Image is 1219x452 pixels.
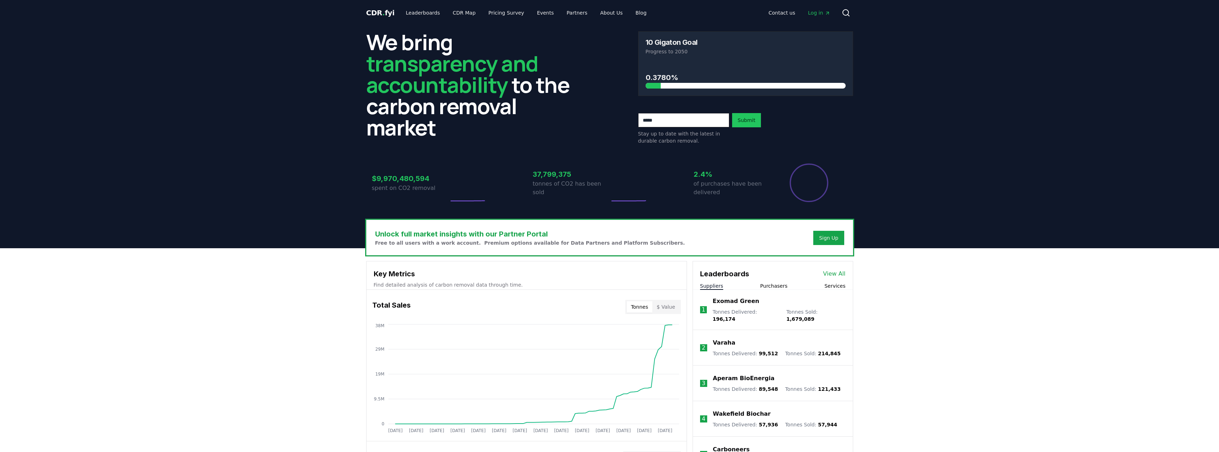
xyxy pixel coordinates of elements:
[382,9,385,17] span: .
[627,301,652,313] button: Tonnes
[713,316,735,322] span: 196,174
[533,428,548,433] tspan: [DATE]
[818,351,841,356] span: 214,845
[388,428,403,433] tspan: [DATE]
[713,410,771,418] a: Wakefield Biochar
[430,428,444,433] tspan: [DATE]
[759,351,778,356] span: 99,512
[366,9,395,17] span: CDR fyi
[374,281,679,288] p: Find detailed analysis of carbon removal data through time.
[802,6,836,19] a: Log in
[808,9,830,16] span: Log in
[823,270,846,278] a: View All
[813,231,844,245] button: Sign Up
[658,428,672,433] tspan: [DATE]
[531,6,559,19] a: Events
[372,173,449,184] h3: $9,970,480,594
[595,428,610,433] tspan: [DATE]
[694,169,771,180] h3: 2.4%
[447,6,481,19] a: CDR Map
[374,397,384,402] tspan: 9.5M
[789,163,829,203] div: Percentage of sales delivered
[372,300,411,314] h3: Total Sales
[732,113,761,127] button: Submit
[786,308,845,323] p: Tonnes Sold :
[409,428,423,433] tspan: [DATE]
[366,49,538,99] span: transparency and accountability
[471,428,485,433] tspan: [DATE]
[713,385,778,393] p: Tonnes Delivered :
[637,428,652,433] tspan: [DATE]
[533,169,610,180] h3: 37,799,375
[646,72,846,83] h3: 0.3780%
[372,184,449,192] p: spent on CO2 removal
[450,428,465,433] tspan: [DATE]
[533,180,610,197] p: tonnes of CO2 has been sold
[713,421,778,428] p: Tonnes Delivered :
[785,385,841,393] p: Tonnes Sold :
[375,239,685,246] p: Free to all users with a work account. Premium options available for Data Partners and Platform S...
[713,350,778,357] p: Tonnes Delivered :
[575,428,589,433] tspan: [DATE]
[375,229,685,239] h3: Unlock full market insights with our Partner Portal
[694,180,771,197] p: of purchases have been delivered
[375,347,384,352] tspan: 29M
[713,308,779,323] p: Tonnes Delivered :
[646,48,846,55] p: Progress to 2050
[785,421,837,428] p: Tonnes Sold :
[616,428,631,433] tspan: [DATE]
[759,386,778,392] span: 89,548
[483,6,530,19] a: Pricing Survey
[513,428,527,433] tspan: [DATE]
[594,6,628,19] a: About Us
[763,6,836,19] nav: Main
[763,6,801,19] a: Contact us
[760,282,788,289] button: Purchasers
[375,372,384,377] tspan: 19M
[702,305,705,314] p: 1
[759,422,778,427] span: 57,936
[382,421,384,426] tspan: 0
[818,386,841,392] span: 121,433
[400,6,446,19] a: Leaderboards
[713,374,774,383] a: Aperam BioEnergia
[366,31,581,138] h2: We bring to the carbon removal market
[702,379,705,388] p: 3
[785,350,841,357] p: Tonnes Sold :
[652,301,679,313] button: $ Value
[702,344,705,352] p: 2
[492,428,506,433] tspan: [DATE]
[824,282,845,289] button: Services
[374,268,679,279] h3: Key Metrics
[561,6,593,19] a: Partners
[400,6,652,19] nav: Main
[713,339,735,347] a: Varaha
[646,39,698,46] h3: 10 Gigaton Goal
[366,8,395,18] a: CDR.fyi
[818,422,837,427] span: 57,944
[786,316,814,322] span: 1,679,089
[375,323,384,328] tspan: 38M
[713,297,759,305] a: Exomad Green
[638,130,729,144] p: Stay up to date with the latest in durable carbon removal.
[630,6,652,19] a: Blog
[702,415,705,423] p: 4
[819,234,838,241] a: Sign Up
[554,428,568,433] tspan: [DATE]
[700,282,723,289] button: Suppliers
[700,268,749,279] h3: Leaderboards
